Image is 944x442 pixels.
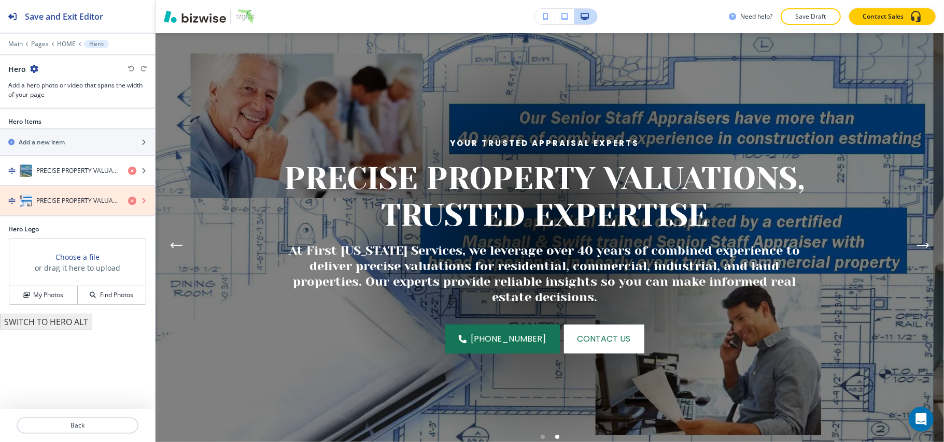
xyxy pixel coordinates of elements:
[36,166,120,175] h4: PRECISE PROPERTY VALUATIONS, TRUSTED EXPERTISE
[89,40,104,48] p: Hero
[781,8,841,25] button: Save Draft
[55,252,100,262] button: Choose a file
[794,12,827,21] p: Save Draft
[57,40,76,48] button: HOME
[277,160,812,233] p: PRECISE PROPERTY VALUATIONS, TRUSTED EXPERTISE
[8,64,26,75] h2: Hero
[849,8,936,25] button: Contact Sales
[166,227,187,264] div: Previous Slide
[740,12,772,21] h3: Need help?
[8,81,147,99] h3: Add a hero photo or video that spans the width of your page
[913,227,934,264] div: Next Slide
[78,286,146,304] button: Find Photos
[18,421,137,430] p: Back
[909,407,934,432] div: Open Intercom Messenger
[84,40,109,48] button: Hero
[35,262,120,273] h3: or drag it here to upload
[8,225,147,234] h2: Hero Logo
[8,197,16,204] img: Drag
[17,417,138,434] button: Back
[913,235,934,256] button: Next Hero Image
[577,333,631,345] span: CONTACT US
[100,290,133,300] h4: Find Photos
[8,40,23,48] button: Main
[9,286,78,304] button: My Photos
[8,167,16,174] img: Drag
[164,10,226,23] img: Bizwise Logo
[863,12,904,21] p: Contact Sales
[31,40,49,48] button: Pages
[19,138,65,147] h2: Add a new item
[33,290,63,300] h4: My Photos
[8,238,147,305] div: Choose a fileor drag it here to uploadMy PhotosFind Photos
[8,117,41,126] h2: Hero Items
[471,333,546,345] span: [PHONE_NUMBER]
[277,137,812,150] p: Your Trusted Appraisal Experts
[564,325,644,353] button: CONTACT US
[25,10,103,23] h2: Save and Exit Editor
[445,325,560,353] a: [PHONE_NUMBER]
[36,196,120,205] h4: PRECISE PROPERTY VALUATIONS, TRUSTED EXPERTISE
[277,243,812,305] p: At First [US_STATE] Services, we leverage over 40 years of combined experience to deliver precise...
[235,8,256,25] img: Your Logo
[166,235,187,256] button: Previous Hero Image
